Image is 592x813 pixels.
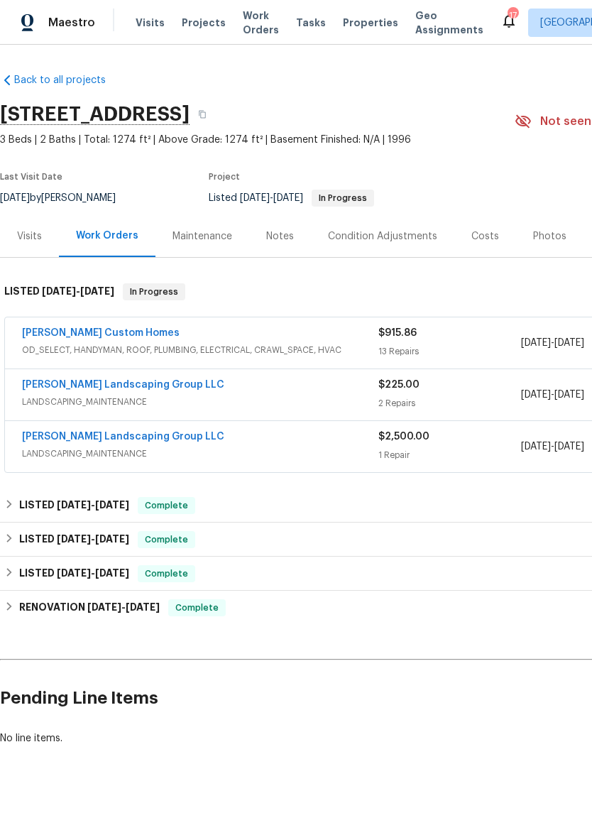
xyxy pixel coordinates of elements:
span: Complete [139,498,194,513]
span: Work Orders [243,9,279,37]
a: [PERSON_NAME] Custom Homes [22,328,180,338]
span: [DATE] [521,338,551,348]
span: Maestro [48,16,95,30]
div: Work Orders [76,229,138,243]
span: [DATE] [57,500,91,510]
span: [DATE] [554,390,584,400]
span: Complete [139,533,194,547]
a: [PERSON_NAME] Landscaping Group LLC [22,432,224,442]
span: [DATE] [42,286,76,296]
span: $2,500.00 [378,432,429,442]
span: - [521,388,584,402]
span: [DATE] [57,534,91,544]
span: - [57,568,129,578]
div: 1 Repair [378,448,521,462]
h6: RENOVATION [19,599,160,616]
span: - [57,500,129,510]
h6: LISTED [19,531,129,548]
span: In Progress [313,194,373,202]
span: [DATE] [521,442,551,452]
a: [PERSON_NAME] Landscaping Group LLC [22,380,224,390]
div: 2 Repairs [378,396,521,410]
div: Costs [471,229,499,244]
span: - [57,534,129,544]
div: Condition Adjustments [328,229,437,244]
div: 17 [508,9,517,23]
div: Notes [266,229,294,244]
span: [DATE] [240,193,270,203]
span: Complete [139,567,194,581]
span: Geo Assignments [415,9,483,37]
span: Visits [136,16,165,30]
span: - [87,602,160,612]
button: Copy Address [190,102,215,127]
span: Projects [182,16,226,30]
span: $225.00 [378,380,420,390]
span: $915.86 [378,328,417,338]
span: Complete [170,601,224,615]
span: OD_SELECT, HANDYMAN, ROOF, PLUMBING, ELECTRICAL, CRAWL_SPACE, HVAC [22,343,378,357]
span: In Progress [124,285,184,299]
span: LANDSCAPING_MAINTENANCE [22,395,378,409]
span: Tasks [296,18,326,28]
span: - [240,193,303,203]
span: [DATE] [273,193,303,203]
span: [DATE] [57,568,91,578]
span: [DATE] [126,602,160,612]
h6: LISTED [19,497,129,514]
h6: LISTED [19,565,129,582]
span: [DATE] [554,338,584,348]
span: [DATE] [521,390,551,400]
span: Listed [209,193,374,203]
span: [DATE] [95,568,129,578]
span: LANDSCAPING_MAINTENANCE [22,447,378,461]
span: Properties [343,16,398,30]
div: Photos [533,229,566,244]
div: 13 Repairs [378,344,521,359]
span: - [42,286,114,296]
span: [DATE] [95,534,129,544]
span: [DATE] [554,442,584,452]
span: Project [209,173,240,181]
span: [DATE] [87,602,121,612]
span: [DATE] [80,286,114,296]
div: Visits [17,229,42,244]
span: - [521,336,584,350]
h6: LISTED [4,283,114,300]
div: Maintenance [172,229,232,244]
span: [DATE] [95,500,129,510]
span: - [521,440,584,454]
